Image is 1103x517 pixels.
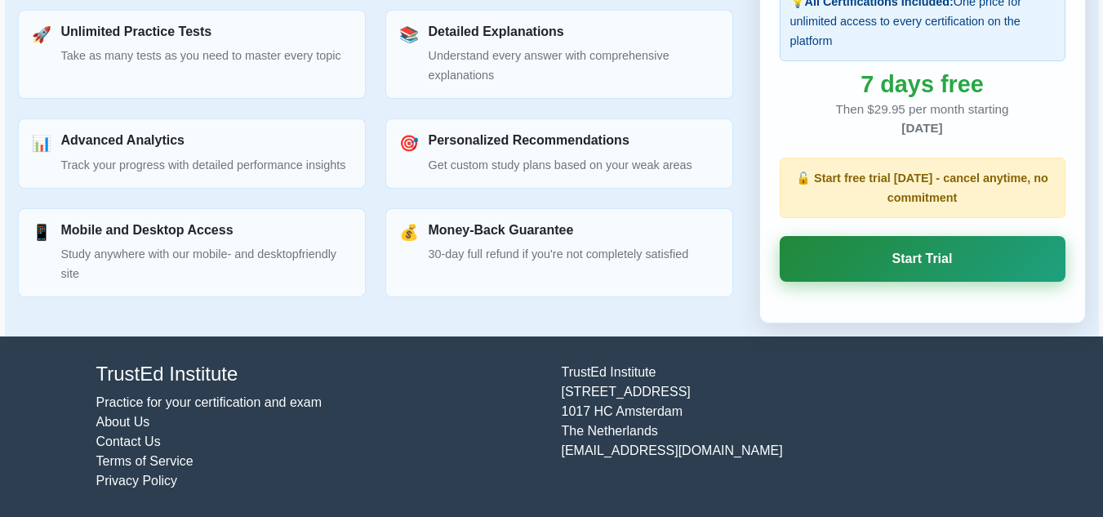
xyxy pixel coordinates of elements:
[429,132,692,148] h3: Personalized Recommendations
[32,25,51,45] div: 🚀
[61,24,341,39] h3: Unlimited Practice Tests
[96,474,178,488] a: Privacy Policy
[61,222,352,238] h3: Mobile and Desktop Access
[32,223,51,243] div: 📱
[399,25,419,45] div: 📚
[399,223,419,243] div: 💰
[96,454,193,468] a: Terms of Service
[61,132,346,148] h3: Advanced Analytics
[96,363,542,386] h4: TrustEd Institute
[780,236,1065,282] a: Start Trial
[429,244,689,264] p: 30-day full refund if you're not completely satisfied
[429,155,692,175] p: Get custom study plans based on your weak areas
[790,168,1055,207] p: 🔓 Start free trial [DATE] - cancel anytime, no commitment
[399,134,419,154] div: 🎯
[552,363,1017,491] div: TrustEd Institute [STREET_ADDRESS] 1017 HC Amsterdam The Netherlands [EMAIL_ADDRESS][DOMAIN_NAME]
[61,46,341,65] p: Take as many tests as you need to master every topic
[780,100,1065,138] div: Then $29.95 per month starting
[901,121,942,135] span: [DATE]
[429,24,719,39] h3: Detailed Explanations
[429,46,719,85] p: Understand every answer with comprehensive explanations
[780,74,1065,94] div: 7 days free
[429,222,689,238] h3: Money-Back Guarantee
[96,395,322,409] a: Practice for your certification and exam
[96,435,161,448] a: Contact Us
[32,134,51,154] div: 📊
[61,244,352,283] p: Study anywhere with our mobile- and desktopfriendly site
[61,155,346,175] p: Track your progress with detailed performance insights
[96,415,150,429] a: About Us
